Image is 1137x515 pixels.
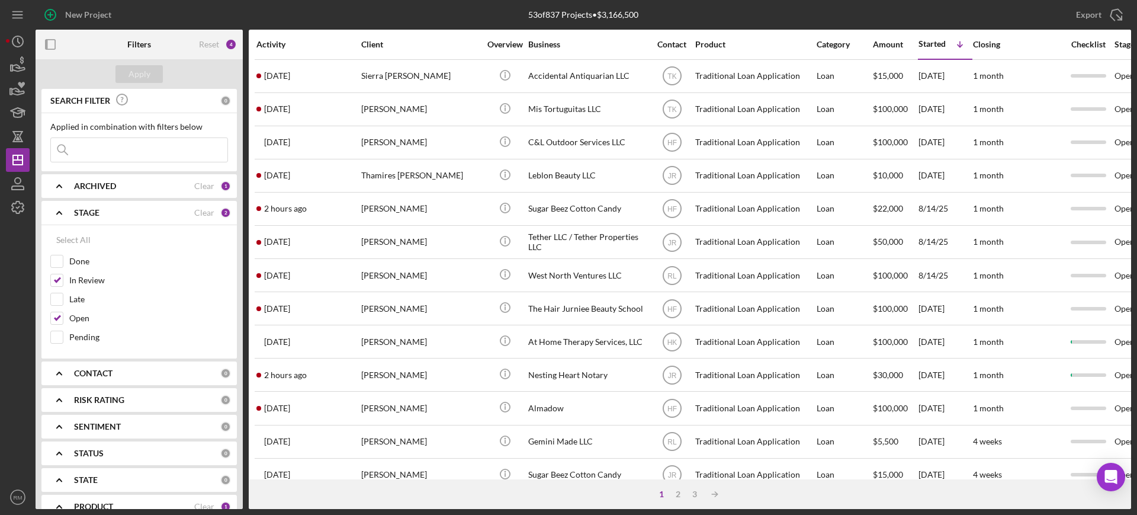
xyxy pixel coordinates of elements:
time: 2025-08-21 13:38 [264,71,290,81]
time: 4 weeks [973,436,1002,446]
label: Done [69,255,228,267]
div: 1 [653,490,670,499]
div: C&L Outdoor Services LLC [528,127,647,158]
text: HF [667,305,677,313]
time: 2025-08-05 18:48 [264,470,290,479]
time: 1 month [973,137,1004,147]
text: RL [667,271,677,280]
div: 8/14/25 [918,226,972,258]
time: 1 month [973,203,1004,213]
div: $100,000 [873,94,917,125]
div: Loan [817,60,872,92]
div: Closing [973,40,1062,49]
time: 2025-08-13 18:20 [264,337,290,347]
div: [PERSON_NAME] [361,260,480,291]
b: RISK RATING [74,395,124,405]
text: JR [667,371,676,379]
div: Contact [650,40,694,49]
div: 3 [686,490,703,499]
div: [PERSON_NAME] [361,459,480,491]
label: Late [69,293,228,305]
div: Accidental Antiquarian LLC [528,60,647,92]
div: Loan [817,326,872,357]
div: Overview [483,40,527,49]
div: Clear [194,502,214,511]
text: RM [14,494,23,501]
div: 0 [220,368,231,379]
div: [DATE] [918,60,972,92]
div: 0 [220,421,231,432]
time: 2025-08-07 04:16 [264,404,290,413]
div: Business [528,40,647,49]
div: [PERSON_NAME] [361,359,480,391]
div: $100,000 [873,293,917,324]
div: 2 [220,207,231,218]
div: Client [361,40,480,49]
div: Open Intercom Messenger [1097,463,1125,491]
div: Gemini Made LLC [528,426,647,458]
div: 4 [225,39,237,50]
time: 1 month [973,403,1004,413]
label: Pending [69,331,228,343]
div: $15,000 [873,459,917,491]
div: Loan [817,426,872,458]
b: Filters [127,40,151,49]
div: $30,000 [873,359,917,391]
div: Leblon Beauty LLC [528,160,647,191]
div: $22,000 [873,193,917,225]
div: Sierra [PERSON_NAME] [361,60,480,92]
text: HF [667,205,677,213]
div: [PERSON_NAME] [361,293,480,324]
div: Loan [817,226,872,258]
div: 53 of 837 Projects • $3,166,500 [528,10,638,20]
text: JR [667,471,676,479]
div: At Home Therapy Services, LLC [528,326,647,357]
div: Traditional Loan Application [695,60,814,92]
div: [PERSON_NAME] [361,127,480,158]
b: PRODUCT [74,502,113,511]
div: Category [817,40,872,49]
div: Traditional Loan Application [695,392,814,424]
div: $5,500 [873,426,917,458]
div: Clear [194,181,214,191]
div: Traditional Loan Application [695,293,814,324]
div: [PERSON_NAME] [361,326,480,357]
time: 2025-08-22 13:23 [264,204,307,213]
time: 2025-08-19 00:13 [264,304,290,314]
time: 2025-08-15 21:09 [264,171,290,180]
div: Nesting Heart Notary [528,359,647,391]
div: 0 [220,395,231,405]
b: ARCHIVED [74,181,116,191]
text: HK [667,338,677,346]
time: 4 weeks [973,469,1002,479]
time: 2025-08-20 12:59 [264,104,290,114]
div: [DATE] [918,459,972,491]
div: $50,000 [873,226,917,258]
text: JR [667,238,676,247]
div: 0 [220,95,231,106]
div: Traditional Loan Application [695,226,814,258]
div: Loan [817,160,872,191]
div: Product [695,40,814,49]
div: $100,000 [873,127,917,158]
div: Loan [817,293,872,324]
div: The Hair Jurniee Beauty School [528,293,647,324]
div: Loan [817,359,872,391]
div: Clear [194,208,214,217]
time: 1 month [973,370,1004,380]
text: JR [667,172,676,180]
div: Tether LLC / Tether Properties LLC [528,226,647,258]
b: STAGE [74,208,99,217]
div: $100,000 [873,260,917,291]
div: 0 [220,448,231,459]
text: HF [667,405,677,413]
div: New Project [65,3,111,27]
div: [PERSON_NAME] [361,94,480,125]
div: Sugar Beez Cotton Candy [528,193,647,225]
b: STATE [74,475,98,485]
div: [DATE] [918,160,972,191]
time: 2025-08-22 13:30 [264,370,307,380]
time: 1 month [973,303,1004,314]
text: RL [667,438,677,446]
div: Traditional Loan Application [695,459,814,491]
